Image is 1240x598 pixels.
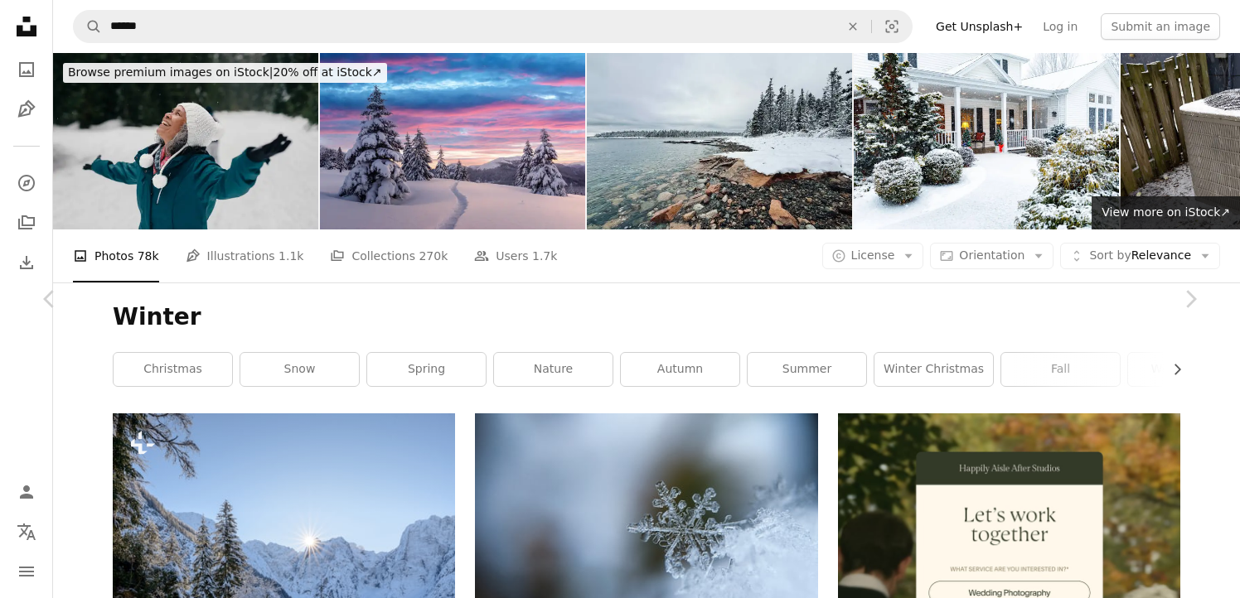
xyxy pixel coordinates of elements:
[330,229,448,282] a: Collections 270k
[419,247,448,265] span: 270k
[474,229,557,282] a: Users 1.7k
[10,515,43,548] button: Language
[494,353,613,386] a: nature
[240,353,359,386] a: snow
[874,353,993,386] a: winter christmas
[926,13,1033,40] a: Get Unsplash+
[1001,353,1120,386] a: fall
[835,11,871,42] button: Clear
[822,243,924,269] button: License
[1102,205,1230,219] span: View more on iStock ↗
[186,229,304,282] a: Illustrations 1.1k
[959,248,1024,262] span: Orientation
[10,206,43,239] a: Collections
[1089,248,1131,262] span: Sort by
[475,534,817,549] a: focused photo of a snow flake
[68,65,273,79] span: Browse premium images on iStock |
[1060,243,1220,269] button: Sort byRelevance
[872,11,912,42] button: Visual search
[851,248,895,262] span: License
[74,11,102,42] button: Search Unsplash
[587,53,852,229] img: Wonderland Trail - Acadia National Park
[10,475,43,509] a: Log in / Sign up
[68,65,382,79] span: 20% off at iStock ↗
[1101,13,1220,40] button: Submit an image
[854,53,1119,229] img: Inviting Entrance Bright Outdoor Christmas Trees and Blizzard Snow
[930,243,1054,269] button: Orientation
[10,555,43,588] button: Menu
[1033,13,1087,40] a: Log in
[748,353,866,386] a: summer
[1141,219,1240,379] a: Next
[532,247,557,265] span: 1.7k
[53,53,318,229] img: Woman enjoys the snowfall at the mountain
[10,93,43,126] a: Illustrations
[114,353,232,386] a: christmas
[53,53,397,93] a: Browse premium images on iStock|20% off at iStock↗
[320,53,585,229] img: Dramatic wintry scene with snowy trees.
[73,10,913,43] form: Find visuals sitewide
[1092,196,1240,229] a: View more on iStock↗
[621,353,739,386] a: autumn
[10,166,43,200] a: Explore
[367,353,486,386] a: spring
[113,302,1180,332] h1: Winter
[279,247,303,265] span: 1.1k
[1089,248,1191,264] span: Relevance
[10,53,43,86] a: Photos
